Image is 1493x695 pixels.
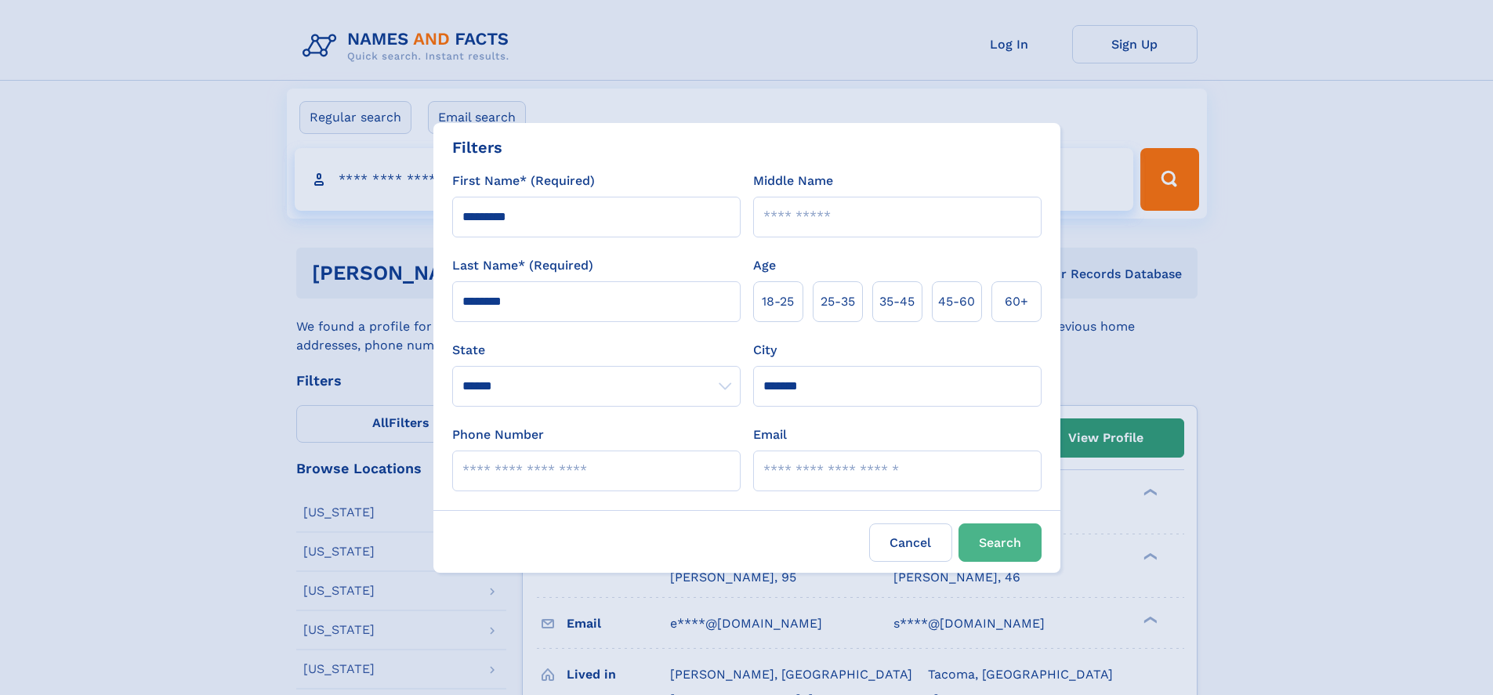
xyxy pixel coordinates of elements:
label: Last Name* (Required) [452,256,593,275]
label: Email [753,425,787,444]
label: Middle Name [753,172,833,190]
span: 25‑35 [821,292,855,311]
label: Cancel [869,523,952,562]
span: 45‑60 [938,292,975,311]
label: Age [753,256,776,275]
span: 60+ [1005,292,1028,311]
label: Phone Number [452,425,544,444]
div: Filters [452,136,502,159]
label: First Name* (Required) [452,172,595,190]
label: State [452,341,741,360]
label: City [753,341,777,360]
span: 35‑45 [879,292,915,311]
button: Search [958,523,1042,562]
span: 18‑25 [762,292,794,311]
